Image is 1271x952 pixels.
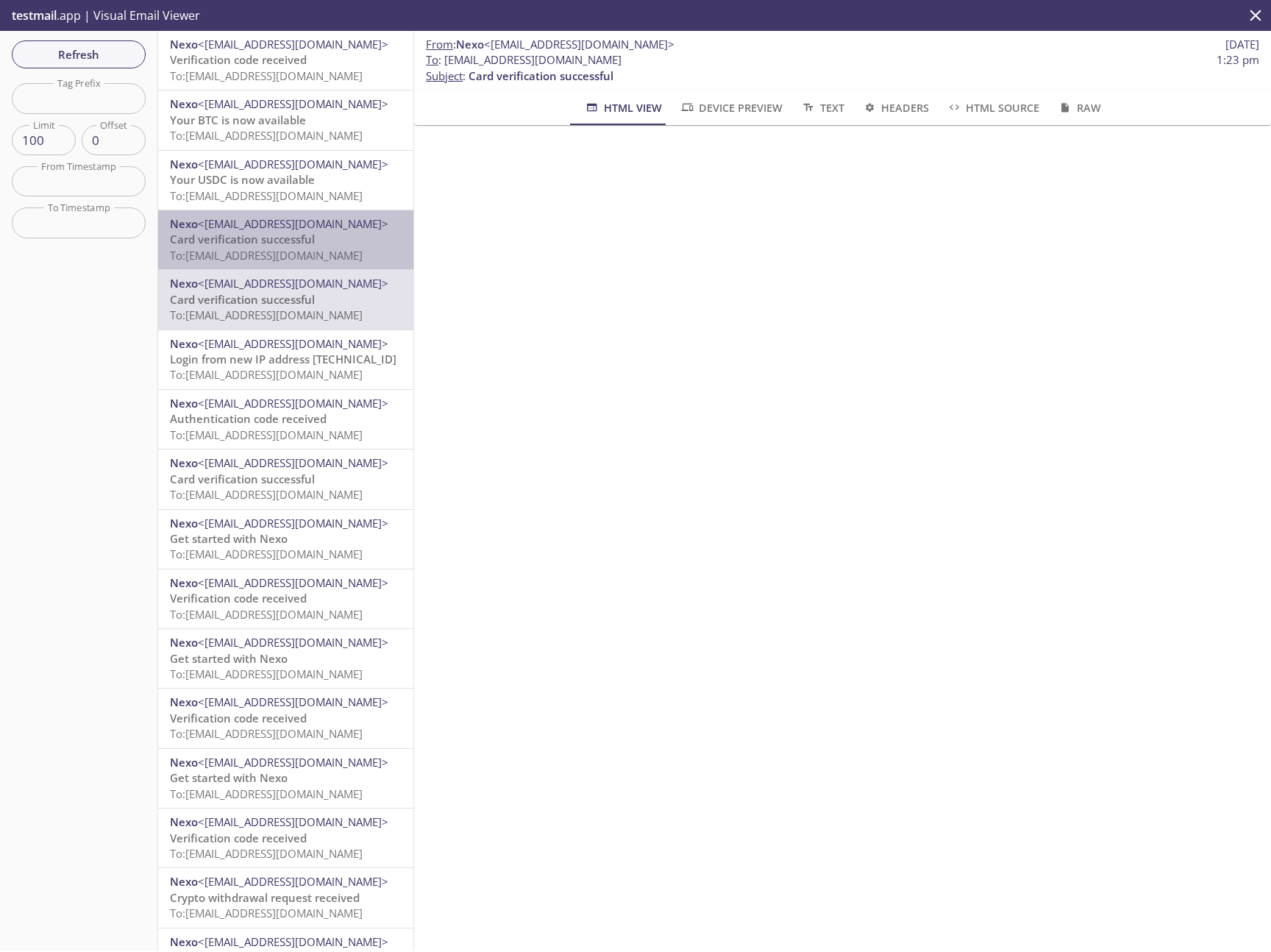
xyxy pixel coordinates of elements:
span: Login from new IP address [TECHNICAL_ID] [170,352,396,366]
span: To: [EMAIL_ADDRESS][DOMAIN_NAME] [170,667,363,681]
span: Nexo [170,934,198,949]
span: To: [EMAIL_ADDRESS][DOMAIN_NAME] [170,188,363,203]
span: To: [EMAIL_ADDRESS][DOMAIN_NAME] [170,906,363,920]
span: Raw [1057,99,1100,117]
span: Nexo [170,635,198,650]
span: <[EMAIL_ADDRESS][DOMAIN_NAME]> [198,695,388,709]
span: Verification code received [170,831,307,845]
span: Nexo [170,276,198,291]
div: Nexo<[EMAIL_ADDRESS][DOMAIN_NAME]>Verification code receivedTo:[EMAIL_ADDRESS][DOMAIN_NAME] [158,31,413,90]
span: Nexo [170,37,198,51]
div: Nexo<[EMAIL_ADDRESS][DOMAIN_NAME]>Your BTC is now availableTo:[EMAIL_ADDRESS][DOMAIN_NAME] [158,90,413,149]
span: To: [EMAIL_ADDRESS][DOMAIN_NAME] [170,128,363,143]
span: Nexo [170,874,198,889]
span: To: [EMAIL_ADDRESS][DOMAIN_NAME] [170,248,363,263]
span: Nexo [170,396,198,411]
span: Crypto withdrawal request received [170,890,360,905]
span: <[EMAIL_ADDRESS][DOMAIN_NAME]> [198,635,388,650]
span: To: [EMAIL_ADDRESS][DOMAIN_NAME] [170,68,363,83]
div: Nexo<[EMAIL_ADDRESS][DOMAIN_NAME]>Card verification successfulTo:[EMAIL_ADDRESS][DOMAIN_NAME] [158,270,413,329]
span: Nexo [170,575,198,590]
span: Verification code received [170,711,307,725]
span: Get started with Nexo [170,770,288,785]
span: Nexo [170,336,198,351]
div: Nexo<[EMAIL_ADDRESS][DOMAIN_NAME]>Get started with NexoTo:[EMAIL_ADDRESS][DOMAIN_NAME] [158,510,413,569]
span: Subject [426,68,463,83]
span: Nexo [170,96,198,111]
span: Nexo [170,695,198,709]
div: Nexo<[EMAIL_ADDRESS][DOMAIN_NAME]>Get started with NexoTo:[EMAIL_ADDRESS][DOMAIN_NAME] [158,629,413,688]
span: To: [EMAIL_ADDRESS][DOMAIN_NAME] [170,846,363,861]
span: Your BTC is now available [170,113,306,127]
span: <[EMAIL_ADDRESS][DOMAIN_NAME]> [198,216,388,231]
div: Nexo<[EMAIL_ADDRESS][DOMAIN_NAME]>Verification code receivedTo:[EMAIL_ADDRESS][DOMAIN_NAME] [158,689,413,747]
span: To: [EMAIL_ADDRESS][DOMAIN_NAME] [170,308,363,322]
span: Device Preview [680,99,783,117]
span: Nexo [170,755,198,770]
span: Get started with Nexo [170,651,288,666]
span: Card verification successful [469,68,613,83]
span: Verification code received [170,52,307,67]
span: <[EMAIL_ADDRESS][DOMAIN_NAME]> [198,37,388,51]
span: HTML Source [947,99,1039,117]
span: Authentication code received [170,411,327,426]
span: testmail [12,7,57,24]
span: HTML View [584,99,661,117]
div: Nexo<[EMAIL_ADDRESS][DOMAIN_NAME]>Card verification successfulTo:[EMAIL_ADDRESS][DOMAIN_NAME] [158,450,413,508]
span: Get started with Nexo [170,531,288,546]
span: <[EMAIL_ADDRESS][DOMAIN_NAME]> [198,755,388,770]
span: Nexo [170,814,198,829]
div: Nexo<[EMAIL_ADDRESS][DOMAIN_NAME]>Your USDC is now availableTo:[EMAIL_ADDRESS][DOMAIN_NAME] [158,151,413,210]
span: <[EMAIL_ADDRESS][DOMAIN_NAME]> [484,37,674,51]
span: <[EMAIL_ADDRESS][DOMAIN_NAME]> [198,814,388,829]
span: <[EMAIL_ADDRESS][DOMAIN_NAME]> [198,336,388,351]
span: Nexo [170,157,198,171]
div: Nexo<[EMAIL_ADDRESS][DOMAIN_NAME]>Get started with NexoTo:[EMAIL_ADDRESS][DOMAIN_NAME] [158,749,413,808]
span: Nexo [170,455,198,470]
span: To: [EMAIL_ADDRESS][DOMAIN_NAME] [170,427,363,442]
span: <[EMAIL_ADDRESS][DOMAIN_NAME]> [198,516,388,530]
button: Refresh [12,40,146,68]
span: To: [EMAIL_ADDRESS][DOMAIN_NAME] [170,487,363,502]
span: Nexo [170,516,198,530]
span: To: [EMAIL_ADDRESS][DOMAIN_NAME] [170,367,363,382]
div: Nexo<[EMAIL_ADDRESS][DOMAIN_NAME]>Crypto withdrawal request receivedTo:[EMAIL_ADDRESS][DOMAIN_NAME] [158,868,413,927]
span: <[EMAIL_ADDRESS][DOMAIN_NAME]> [198,96,388,111]
span: To: [EMAIL_ADDRESS][DOMAIN_NAME] [170,547,363,561]
span: Card verification successful [170,472,315,486]
div: Nexo<[EMAIL_ADDRESS][DOMAIN_NAME]>Verification code receivedTo:[EMAIL_ADDRESS][DOMAIN_NAME] [158,809,413,867]
span: To: [EMAIL_ADDRESS][DOMAIN_NAME] [170,726,363,741]
p: : [426,52,1259,84]
span: Card verification successful [170,232,315,246]
span: <[EMAIL_ADDRESS][DOMAIN_NAME]> [198,874,388,889]
span: Headers [862,99,929,117]
div: Nexo<[EMAIL_ADDRESS][DOMAIN_NAME]>Card verification successfulTo:[EMAIL_ADDRESS][DOMAIN_NAME] [158,210,413,269]
span: To: [EMAIL_ADDRESS][DOMAIN_NAME] [170,786,363,801]
span: <[EMAIL_ADDRESS][DOMAIN_NAME]> [198,157,388,171]
span: To: [EMAIL_ADDRESS][DOMAIN_NAME] [170,607,363,622]
span: <[EMAIL_ADDRESS][DOMAIN_NAME]> [198,396,388,411]
span: <[EMAIL_ADDRESS][DOMAIN_NAME]> [198,276,388,291]
span: 1:23 pm [1217,52,1259,68]
span: Verification code received [170,591,307,605]
span: : [EMAIL_ADDRESS][DOMAIN_NAME] [426,52,622,68]
span: Refresh [24,45,134,64]
span: <[EMAIL_ADDRESS][DOMAIN_NAME]> [198,934,388,949]
span: Nexo [456,37,484,51]
div: Nexo<[EMAIL_ADDRESS][DOMAIN_NAME]>Verification code receivedTo:[EMAIL_ADDRESS][DOMAIN_NAME] [158,569,413,628]
span: <[EMAIL_ADDRESS][DOMAIN_NAME]> [198,455,388,470]
div: Nexo<[EMAIL_ADDRESS][DOMAIN_NAME]>Authentication code receivedTo:[EMAIL_ADDRESS][DOMAIN_NAME] [158,390,413,449]
span: Nexo [170,216,198,231]
span: : [426,37,674,52]
span: To [426,52,438,67]
div: Nexo<[EMAIL_ADDRESS][DOMAIN_NAME]>Login from new IP address [TECHNICAL_ID]To:[EMAIL_ADDRESS][DOMA... [158,330,413,389]
span: Your USDC is now available [170,172,315,187]
span: Card verification successful [170,292,315,307]
span: From [426,37,453,51]
span: <[EMAIL_ADDRESS][DOMAIN_NAME]> [198,575,388,590]
span: Text [800,99,844,117]
span: [DATE] [1225,37,1259,52]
